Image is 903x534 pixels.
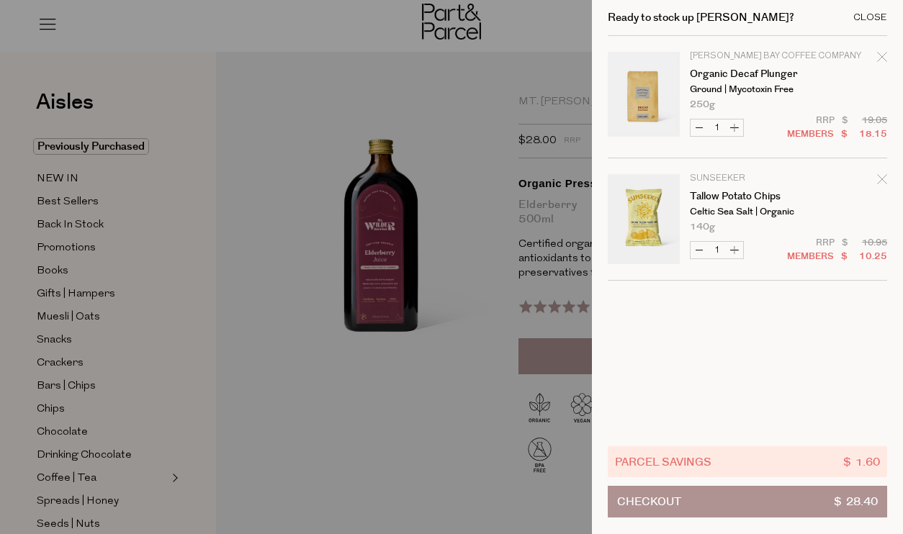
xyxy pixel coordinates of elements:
[853,13,887,22] div: Close
[690,174,801,183] p: Sunseeker
[877,172,887,191] div: Remove Tallow Potato Chips
[834,487,878,517] span: $ 28.40
[708,119,726,136] input: QTY Organic Decaf Plunger
[690,222,715,232] span: 140g
[608,486,887,517] button: Checkout$ 28.40
[608,12,794,23] h2: Ready to stock up [PERSON_NAME]?
[690,52,801,60] p: [PERSON_NAME] Bay Coffee Company
[690,191,801,202] a: Tallow Potato Chips
[690,207,801,217] p: Celtic Sea Salt | Organic
[843,453,880,470] span: $ 1.60
[615,453,711,470] span: Parcel Savings
[617,487,681,517] span: Checkout
[690,85,801,94] p: Ground | Mycotoxin Free
[877,50,887,69] div: Remove Organic Decaf Plunger
[690,100,715,109] span: 250g
[708,242,726,258] input: QTY Tallow Potato Chips
[690,69,801,79] a: Organic Decaf Plunger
